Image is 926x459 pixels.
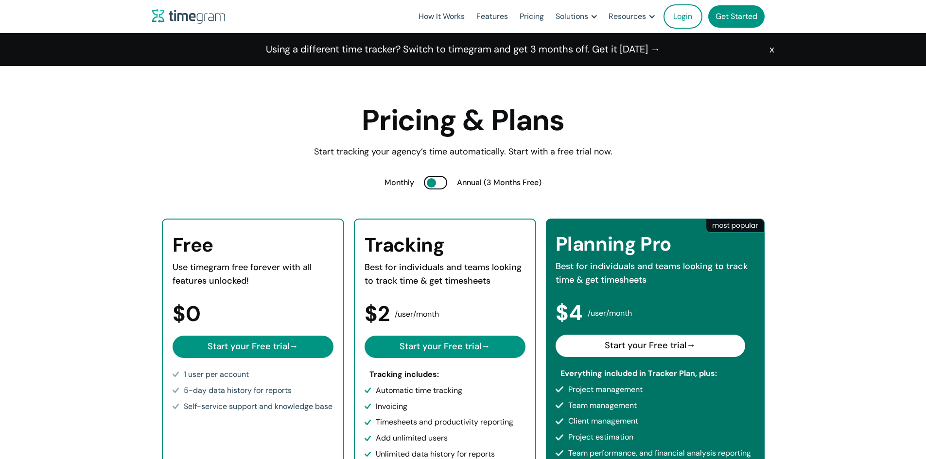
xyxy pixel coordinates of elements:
[708,5,765,28] a: Get Started
[173,336,333,358] a: Start your Free trial→
[289,340,298,352] span: →
[568,399,637,412] div: Team management
[235,145,692,159] div: Start tracking your agency’s time automatically. Start with a free trial now.
[184,400,332,413] div: Self-service support and knowledge base
[376,415,513,429] div: Timesheets and productivity reporting
[481,340,490,352] span: →
[568,414,638,428] div: Client management
[369,368,439,381] div: Tracking includes:
[173,307,333,321] div: $0
[173,261,333,288] div: Use timegram free forever with all features unlocked!
[376,384,462,397] div: Automatic time tracking
[235,105,692,136] h1: Pricing & Plans
[184,384,292,397] div: 5-day data history for reports
[556,306,755,320] div: $4
[365,336,525,358] a: Start your Free trial→
[556,10,588,23] div: Solutions
[609,10,646,23] div: Resources
[365,234,525,256] h3: Tracking
[556,260,755,287] div: Best for individuals and teams looking to track time & get timesheets
[556,233,755,255] h3: Planning Pro
[376,431,448,445] div: Add unlimited users
[686,340,695,351] span: →
[173,234,333,256] h3: Free
[568,430,633,444] div: Project estimation
[457,176,542,189] div: Annual (3 Months Free)
[588,306,632,320] span: /user/month
[266,43,660,56] a: Using a different time tracker? Switch to timegram and get 3 months off. Get it [DATE] →
[556,335,745,357] a: Start your Free trial→
[365,307,525,321] div: $2
[365,261,525,288] div: Best for individuals and teams looking to track time & get timesheets
[376,400,407,413] div: Invoicing
[568,383,643,396] div: Project management
[664,4,702,29] a: Login
[384,176,414,189] div: Monthly
[560,367,717,380] div: Everything included in Tracker Plan, plus:
[769,43,774,56] div: x
[184,368,249,381] div: 1 user per account
[395,307,439,321] span: /user/month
